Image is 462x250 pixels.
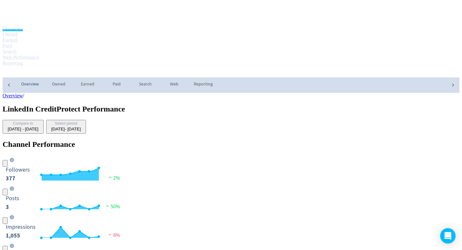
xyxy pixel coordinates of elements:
[8,127,38,131] div: [DATE] - [DATE]
[3,120,44,134] button: Compare to[DATE] - [DATE]
[107,175,113,180] img: positive-performance.svg
[6,174,15,182] strong: 377
[104,203,111,208] img: positive-performance.svg
[3,43,12,49] a: Paid
[3,140,459,149] h2: Channel Performance
[6,232,20,239] strong: 1,055
[107,232,120,238] span: 8%
[44,77,73,93] a: Owned
[160,77,189,93] a: Web
[440,228,456,244] div: Open Intercom Messenger
[7,67,36,77] button: PayOK
[3,105,459,113] h1: LinkedIn CreditProtect Performance
[3,195,125,212] svg: Posts 3
[131,77,160,93] a: Search
[3,49,17,54] a: Search
[3,93,23,98] a: Overview
[3,167,125,184] svg: Followers 377
[8,121,38,127] div: Compare to
[27,68,34,76] span: expand_more
[73,77,102,93] a: Earned
[189,77,218,93] a: Reporting
[15,77,44,93] a: Overview
[107,175,120,181] span: 2%
[10,67,25,77] span: PayOK
[3,26,23,31] a: Overview
[51,121,81,127] div: Select period
[3,31,17,37] a: Owned
[6,166,30,174] dt: Followers
[3,55,39,60] a: Web Performance
[6,203,9,211] strong: 3
[23,93,24,98] span: /
[3,37,17,43] a: Earned
[3,60,23,66] a: Reporting
[102,77,131,93] a: Paid
[51,127,81,131] div: [DATE] - [DATE]
[46,120,86,134] button: Select period[DATE]- [DATE]
[6,195,19,202] dt: Posts
[3,224,125,241] svg: Impressions 1,055
[6,223,36,231] dt: Impressions
[107,232,113,237] img: negative-performance.svg
[104,203,120,210] span: 50%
